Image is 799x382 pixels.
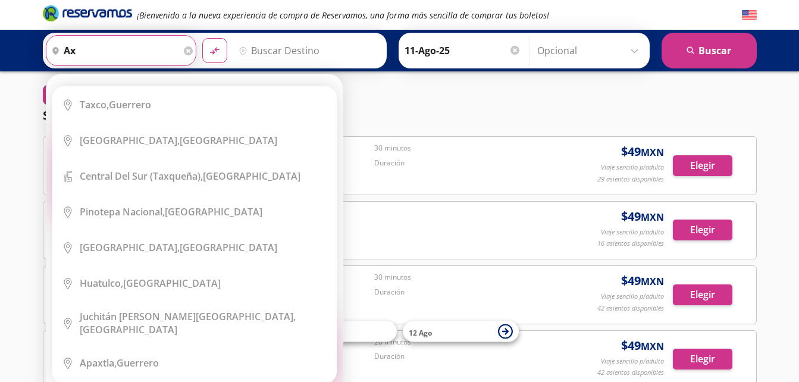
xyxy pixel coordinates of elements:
[621,143,664,161] span: $ 49
[46,36,181,65] input: Buscar Origen
[374,158,554,168] p: Duración
[80,277,221,290] div: [GEOGRAPHIC_DATA]
[374,143,554,154] p: 30 minutos
[673,220,732,240] button: Elegir
[80,310,296,323] b: Juchitán [PERSON_NAME][GEOGRAPHIC_DATA],
[374,351,554,362] p: Duración
[80,310,327,336] div: [GEOGRAPHIC_DATA]
[673,349,732,370] button: Elegir
[601,227,664,237] p: Viaje sencillo p/adulto
[641,146,664,159] small: MXN
[374,272,554,283] p: 30 minutos
[43,4,132,22] i: Brand Logo
[80,134,277,147] div: [GEOGRAPHIC_DATA]
[80,356,117,370] b: Apaxtla,
[597,239,664,249] p: 16 asientos disponibles
[662,33,757,68] button: Buscar
[621,337,664,355] span: $ 49
[621,208,664,226] span: $ 49
[601,292,664,302] p: Viaje sencillo p/adulto
[641,211,664,224] small: MXN
[80,134,180,147] b: [GEOGRAPHIC_DATA],
[43,4,132,26] a: Brand Logo
[137,10,549,21] em: ¡Bienvenido a la nueva experiencia de compra de Reservamos, una forma más sencilla de comprar tus...
[673,284,732,305] button: Elegir
[673,155,732,176] button: Elegir
[234,36,380,65] input: Buscar Destino
[374,337,554,347] p: 20 minutos
[621,272,664,290] span: $ 49
[409,327,432,337] span: 12 Ago
[641,275,664,288] small: MXN
[742,8,757,23] button: English
[537,36,644,65] input: Opcional
[80,98,109,111] b: Taxco,
[80,241,180,254] b: [GEOGRAPHIC_DATA],
[80,170,203,183] b: Central del Sur (taxqueña),
[405,36,521,65] input: Elegir Fecha
[601,356,664,367] p: Viaje sencillo p/adulto
[597,174,664,184] p: 29 asientos disponibles
[403,321,519,342] button: 12 Ago
[80,277,123,290] b: Huatulco,
[80,205,165,218] b: Pinotepa Nacional,
[80,356,159,370] div: Guerrero
[374,287,554,298] p: Duración
[597,303,664,314] p: 42 asientos disponibles
[597,368,664,378] p: 42 asientos disponibles
[601,162,664,173] p: Viaje sencillo p/adulto
[80,205,262,218] div: [GEOGRAPHIC_DATA]
[80,98,151,111] div: Guerrero
[641,340,664,353] small: MXN
[43,84,98,105] button: 0Filtros
[43,107,196,124] p: Seleccionar horario de ida
[80,241,277,254] div: [GEOGRAPHIC_DATA]
[80,170,300,183] div: [GEOGRAPHIC_DATA]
